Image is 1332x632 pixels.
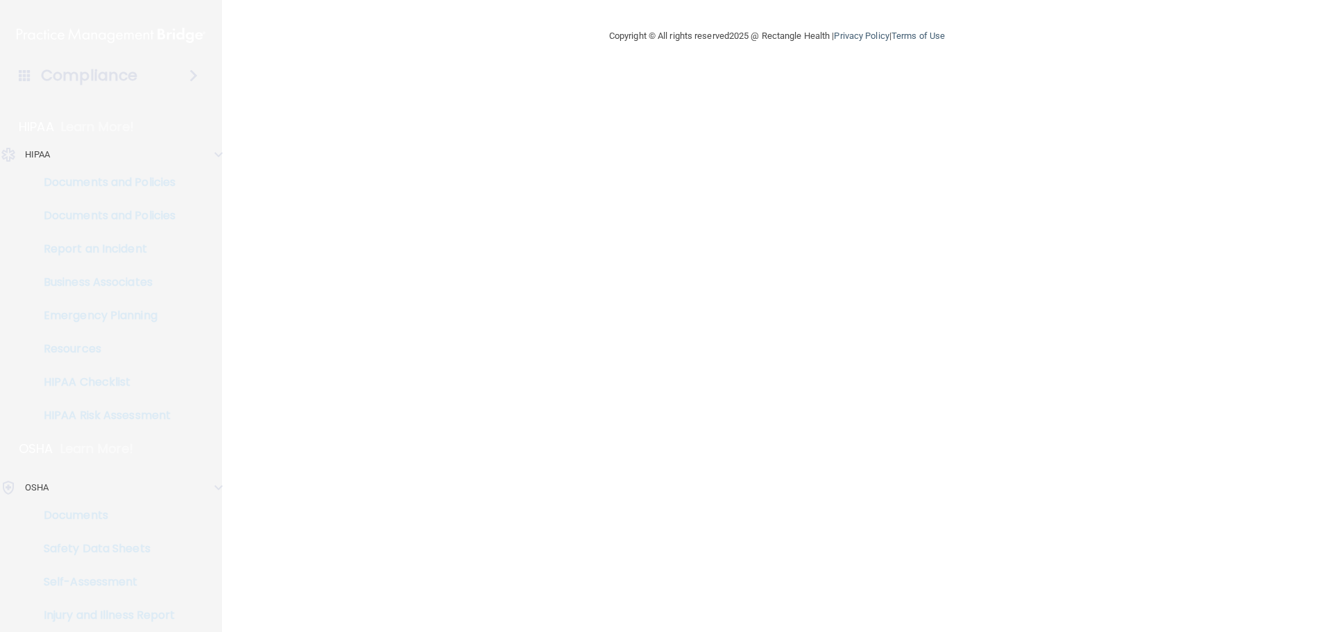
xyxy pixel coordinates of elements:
p: Business Associates [9,275,198,289]
p: Injury and Illness Report [9,608,198,622]
div: Copyright © All rights reserved 2025 @ Rectangle Health | | [524,14,1030,58]
p: Self-Assessment [9,575,198,589]
p: OSHA [19,441,53,457]
p: Emergency Planning [9,309,198,323]
p: Safety Data Sheets [9,542,198,556]
p: Resources [9,342,198,356]
p: HIPAA Risk Assessment [9,409,198,422]
a: Privacy Policy [834,31,889,41]
p: Learn More! [60,441,134,457]
p: OSHA [25,479,49,496]
p: Documents and Policies [9,176,198,189]
h4: Compliance [41,66,137,85]
p: Report an Incident [9,242,198,256]
p: HIPAA [25,146,51,163]
p: Learn More! [61,119,135,135]
p: HIPAA Checklist [9,375,198,389]
img: PMB logo [17,22,205,49]
p: Documents and Policies [9,209,198,223]
p: HIPAA [19,119,54,135]
p: Documents [9,509,198,522]
a: Terms of Use [891,31,945,41]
